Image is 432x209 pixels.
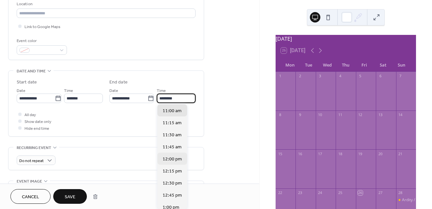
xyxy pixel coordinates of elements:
[398,190,403,195] div: 28
[163,156,182,163] span: 12:00 pm
[278,190,282,195] div: 22
[109,79,128,86] div: End date
[276,35,416,43] div: [DATE]
[318,59,337,72] div: Wed
[299,59,318,72] div: Tue
[17,68,46,75] span: Date and time
[24,23,60,30] span: Link to Google Maps
[109,87,118,94] span: Date
[402,197,418,203] div: Ardity / 1
[378,112,383,117] div: 13
[396,197,416,203] div: Ardity / 1
[338,151,343,156] div: 18
[297,151,302,156] div: 16
[24,112,36,118] span: All day
[163,180,182,187] span: 12:30 pm
[398,151,403,156] div: 21
[278,112,282,117] div: 8
[163,168,182,175] span: 12:15 pm
[19,157,44,165] span: Do not repeat
[17,144,51,151] span: Recurring event
[336,59,355,72] div: Thu
[378,151,383,156] div: 20
[374,59,392,72] div: Sat
[22,194,39,201] span: Cancel
[318,151,323,156] div: 17
[392,59,411,72] div: Sun
[398,112,403,117] div: 14
[318,74,323,79] div: 3
[378,190,383,195] div: 27
[163,144,182,151] span: 11:45 am
[17,178,42,185] span: Event image
[338,190,343,195] div: 25
[163,120,182,127] span: 11:15 am
[338,74,343,79] div: 4
[338,112,343,117] div: 11
[17,37,66,44] div: Event color
[297,74,302,79] div: 2
[297,190,302,195] div: 23
[10,189,51,204] button: Cancel
[17,79,37,86] div: Start date
[378,74,383,79] div: 6
[398,74,403,79] div: 7
[64,87,73,94] span: Time
[65,194,75,201] span: Save
[17,87,25,94] span: Date
[358,112,363,117] div: 12
[318,112,323,117] div: 10
[358,151,363,156] div: 19
[53,189,87,204] button: Save
[17,1,194,7] div: Location
[24,118,51,125] span: Show date only
[358,74,363,79] div: 5
[163,108,182,114] span: 11:00 am
[358,190,363,195] div: 26
[281,59,299,72] div: Mon
[355,59,374,72] div: Fri
[157,87,166,94] span: Time
[278,74,282,79] div: 1
[278,151,282,156] div: 15
[163,132,182,139] span: 11:30 am
[163,192,182,199] span: 12:45 pm
[297,112,302,117] div: 9
[318,190,323,195] div: 24
[24,125,49,132] span: Hide end time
